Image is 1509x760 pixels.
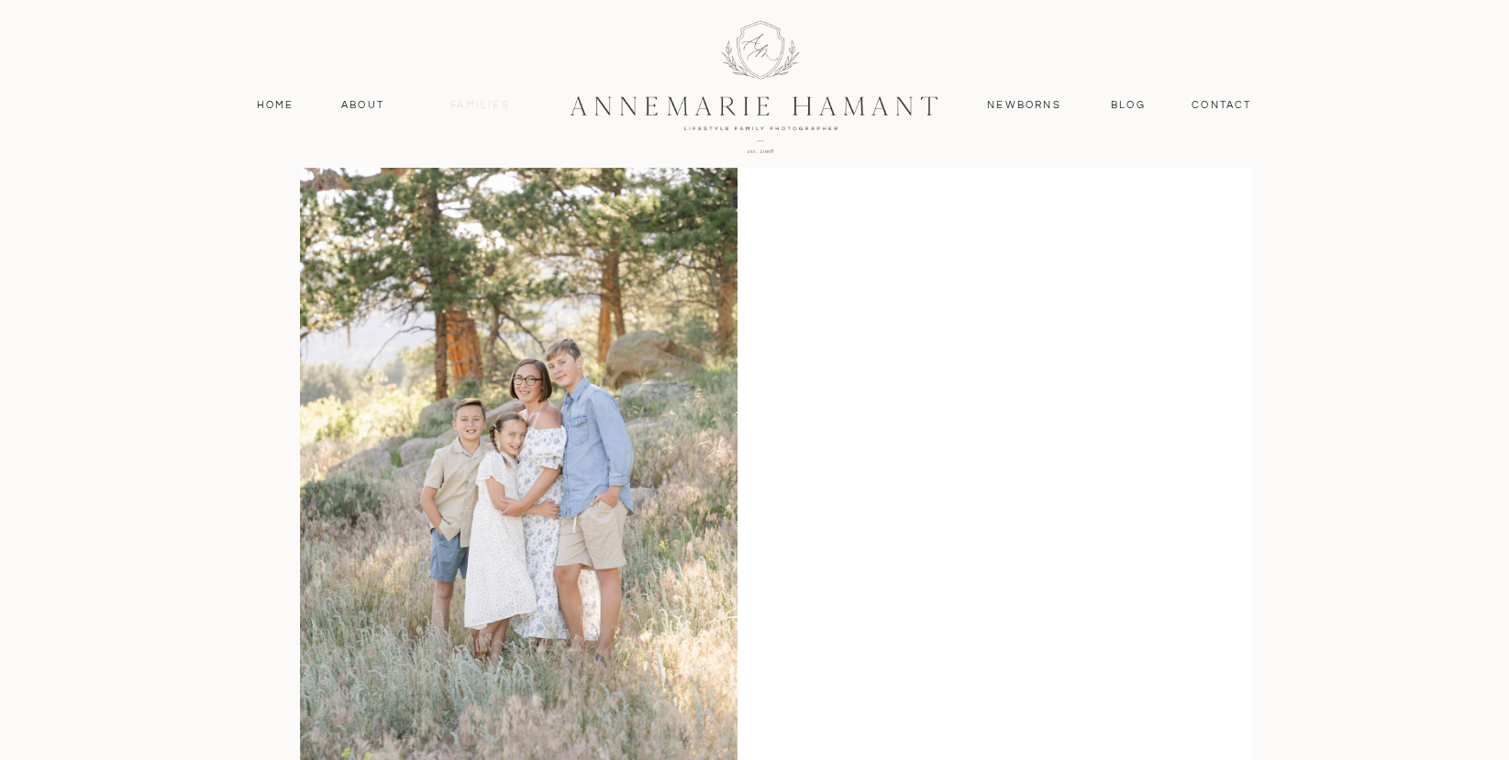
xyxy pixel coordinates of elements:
a: About [337,97,390,114]
a: Families [439,97,522,114]
a: Home [249,97,303,114]
a: contact [1182,97,1262,114]
a: Newborns [981,97,1069,114]
a: Blog [1107,97,1150,114]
